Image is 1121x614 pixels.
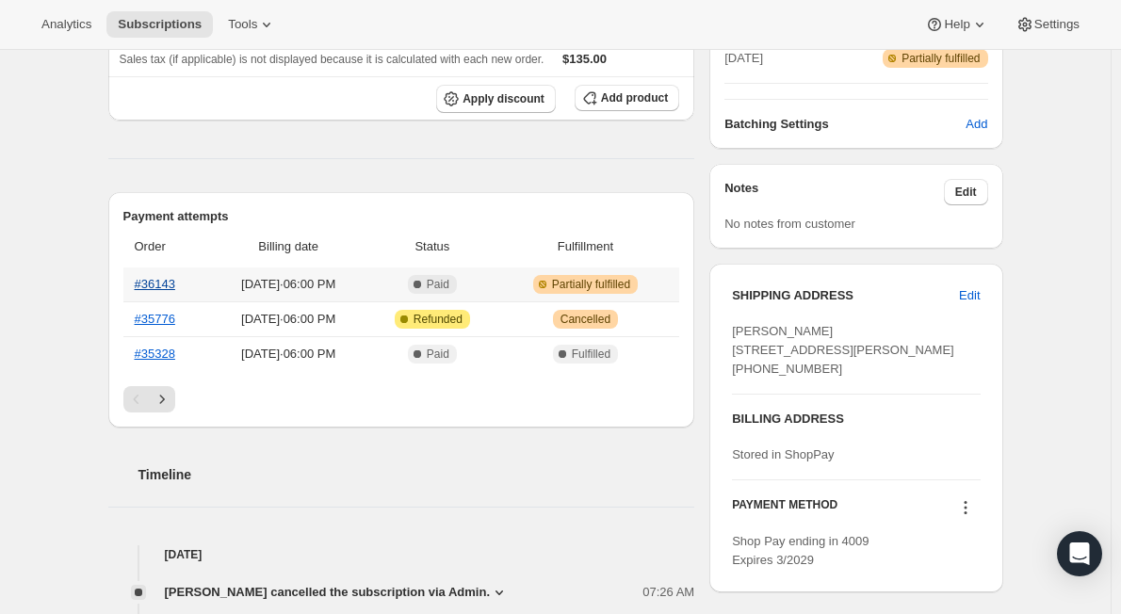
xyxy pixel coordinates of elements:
[503,237,668,256] span: Fulfillment
[135,347,175,361] a: #35328
[724,217,855,231] span: No notes from customer
[215,275,362,294] span: [DATE] · 06:00 PM
[732,447,834,461] span: Stored in ShopPay
[41,17,91,32] span: Analytics
[135,277,175,291] a: #36143
[562,52,607,66] span: $135.00
[1004,11,1091,38] button: Settings
[552,277,630,292] span: Partially fulfilled
[118,17,202,32] span: Subscriptions
[948,281,991,311] button: Edit
[966,115,987,134] span: Add
[642,583,694,602] span: 07:26 AM
[724,115,966,134] h6: Batching Settings
[724,49,763,68] span: [DATE]
[724,179,944,205] h3: Notes
[217,11,287,38] button: Tools
[135,312,175,326] a: #35776
[414,312,463,327] span: Refunded
[108,545,695,564] h4: [DATE]
[165,583,510,602] button: [PERSON_NAME] cancelled the subscription via Admin.
[732,410,980,428] h3: BILLING ADDRESS
[215,310,362,329] span: [DATE] · 06:00 PM
[959,286,980,305] span: Edit
[914,11,999,38] button: Help
[463,91,544,106] span: Apply discount
[228,17,257,32] span: Tools
[732,497,837,523] h3: PAYMENT METHOD
[732,286,959,305] h3: SHIPPING ADDRESS
[954,109,999,139] button: Add
[732,534,869,567] span: Shop Pay ending in 4009 Expires 3/2029
[732,324,954,376] span: [PERSON_NAME] [STREET_ADDRESS][PERSON_NAME] [PHONE_NUMBER]
[955,185,977,200] span: Edit
[601,90,668,105] span: Add product
[560,312,610,327] span: Cancelled
[30,11,103,38] button: Analytics
[106,11,213,38] button: Subscriptions
[1057,531,1102,576] div: Open Intercom Messenger
[165,583,491,602] span: [PERSON_NAME] cancelled the subscription via Admin.
[373,237,492,256] span: Status
[575,85,679,111] button: Add product
[215,345,362,364] span: [DATE] · 06:00 PM
[149,386,175,412] button: Next
[427,277,449,292] span: Paid
[902,51,980,66] span: Partially fulfilled
[427,347,449,362] span: Paid
[944,17,969,32] span: Help
[944,179,988,205] button: Edit
[572,347,610,362] span: Fulfilled
[436,85,556,113] button: Apply discount
[215,237,362,256] span: Billing date
[120,53,544,66] span: Sales tax (if applicable) is not displayed because it is calculated with each new order.
[123,207,680,226] h2: Payment attempts
[1034,17,1080,32] span: Settings
[123,386,680,412] nav: Pagination
[138,465,695,484] h2: Timeline
[123,226,210,267] th: Order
